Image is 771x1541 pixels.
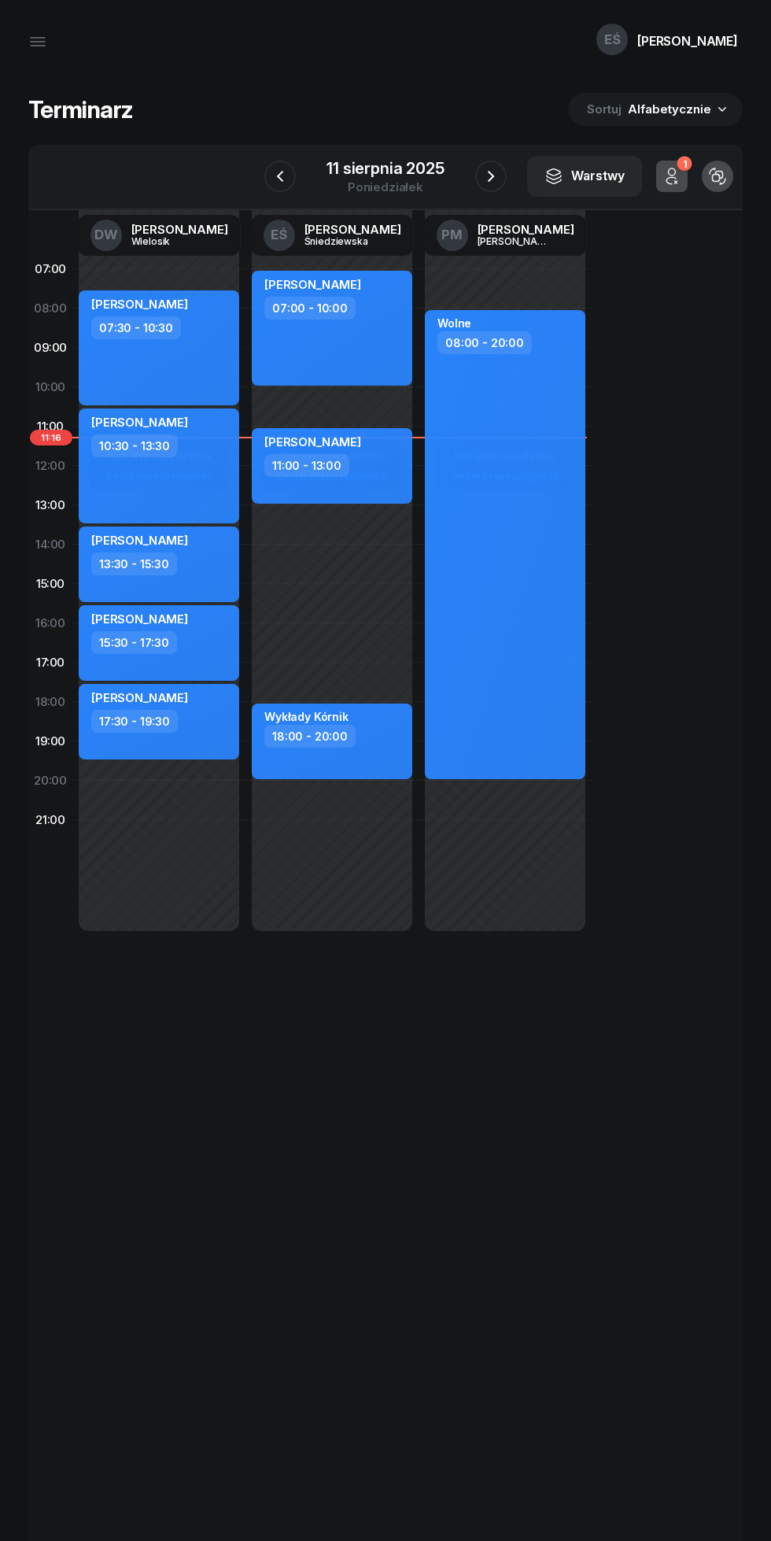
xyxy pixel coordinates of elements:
[304,224,401,235] div: [PERSON_NAME]
[28,800,72,840] div: 21:00
[131,224,228,235] div: [PERSON_NAME]
[441,228,463,242] span: PM
[437,316,471,330] div: Wolne
[264,434,361,449] span: [PERSON_NAME]
[91,434,178,457] div: 10:30 - 13:30
[587,99,625,120] span: Sortuj
[527,156,642,197] button: Warstwy
[677,157,692,172] div: 1
[628,102,711,116] span: Alfabetycznie
[478,236,553,246] div: [PERSON_NAME]
[604,33,621,46] span: EŚ
[251,215,414,256] a: EŚ[PERSON_NAME]Śniedziewska
[91,533,188,548] span: [PERSON_NAME]
[656,161,688,192] button: 1
[264,277,361,292] span: [PERSON_NAME]
[28,289,72,328] div: 08:00
[326,181,444,193] div: poniedziałek
[637,35,738,47] div: [PERSON_NAME]
[437,331,532,354] div: 08:00 - 20:00
[91,552,177,575] div: 13:30 - 15:30
[91,415,188,430] span: [PERSON_NAME]
[28,407,72,446] div: 11:00
[30,430,72,445] span: 11:16
[28,722,72,761] div: 19:00
[28,446,72,486] div: 12:00
[326,161,444,176] div: 11 sierpnia 2025
[304,236,380,246] div: Śniedziewska
[28,328,72,368] div: 09:00
[264,297,356,320] div: 07:00 - 10:00
[91,612,188,626] span: [PERSON_NAME]
[91,690,188,705] span: [PERSON_NAME]
[28,604,72,643] div: 16:00
[264,454,349,477] div: 11:00 - 13:00
[28,643,72,682] div: 17:00
[91,297,188,312] span: [PERSON_NAME]
[28,564,72,604] div: 15:00
[78,215,241,256] a: DW[PERSON_NAME]Wielosik
[91,631,177,654] div: 15:30 - 17:30
[91,316,181,339] div: 07:30 - 10:30
[94,228,118,242] span: DW
[264,725,356,748] div: 18:00 - 20:00
[131,236,207,246] div: Wielosik
[28,95,133,124] h1: Terminarz
[28,682,72,722] div: 18:00
[28,761,72,800] div: 20:00
[271,228,287,242] span: EŚ
[28,486,72,525] div: 13:00
[478,224,574,235] div: [PERSON_NAME]
[568,93,743,126] button: Sortuj Alfabetycznie
[91,710,178,733] div: 17:30 - 19:30
[28,368,72,407] div: 10:00
[28,525,72,564] div: 14:00
[424,215,587,256] a: PM[PERSON_NAME][PERSON_NAME]
[28,249,72,289] div: 07:00
[264,710,349,723] div: Wykłady Kórnik
[544,166,625,187] div: Warstwy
